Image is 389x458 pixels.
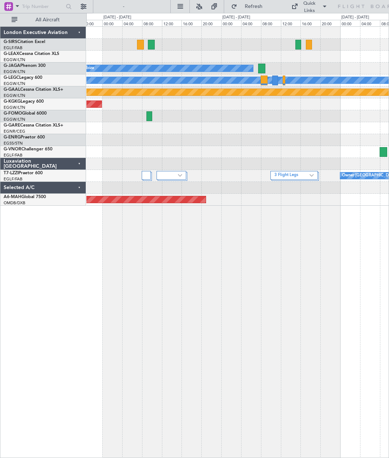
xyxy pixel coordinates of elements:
div: 00:00 [221,20,241,26]
a: T7-LZZIPraetor 600 [4,171,43,175]
a: G-KGKGLegacy 600 [4,99,44,104]
span: All Aircraft [19,17,76,22]
div: 08:00 [261,20,281,26]
span: G-FOMO [4,111,22,116]
a: G-LEGCLegacy 600 [4,76,42,80]
a: G-LEAXCessna Citation XLS [4,52,59,56]
div: 04:00 [241,20,261,26]
a: G-SIRSCitation Excel [4,40,45,44]
a: EGGW/LTN [4,57,25,63]
div: [DATE] - [DATE] [341,14,369,21]
div: 16:00 [181,20,201,26]
a: OMDB/DXB [4,200,25,206]
a: EGSS/STN [4,141,23,146]
span: G-LEAX [4,52,19,56]
span: G-ENRG [4,135,21,140]
div: 04:00 [122,20,142,26]
div: 08:00 [142,20,162,26]
span: A6-MAH [4,195,21,199]
img: arrow-gray.svg [178,174,182,177]
a: G-FOMOGlobal 6000 [4,111,47,116]
a: A6-MAHGlobal 7500 [4,195,46,199]
a: EGLF/FAB [4,153,22,158]
div: 12:00 [281,20,301,26]
div: 16:00 [300,20,320,26]
a: EGLF/FAB [4,45,22,51]
label: 3 Flight Legs [274,172,309,179]
input: Trip Number [22,1,64,12]
span: G-SIRS [4,40,17,44]
button: Refresh [228,1,271,12]
a: EGNR/CEG [4,129,25,134]
button: All Aircraft [8,14,78,26]
a: G-GAALCessna Citation XLS+ [4,87,63,92]
a: G-GARECessna Citation XLS+ [4,123,63,128]
span: T7-LZZI [4,171,18,175]
a: EGGW/LTN [4,93,25,98]
div: 00:00 [102,20,122,26]
button: Quick Links [288,1,331,12]
a: EGLF/FAB [4,176,22,182]
span: G-VNOR [4,147,21,151]
a: EGGW/LTN [4,81,25,86]
a: EGGW/LTN [4,69,25,74]
a: G-VNORChallenger 650 [4,147,52,151]
a: EGGW/LTN [4,105,25,110]
span: G-JAGA [4,64,20,68]
a: G-ENRGPraetor 600 [4,135,45,140]
a: EGGW/LTN [4,117,25,122]
div: [DATE] - [DATE] [103,14,131,21]
a: G-JAGAPhenom 300 [4,64,46,68]
span: G-GAAL [4,87,20,92]
div: [DATE] - [DATE] [222,14,250,21]
span: Refresh [239,4,269,9]
div: 12:00 [162,20,182,26]
div: 00:00 [340,20,360,26]
div: 04:00 [360,20,380,26]
span: G-GARE [4,123,20,128]
div: 20:00 [82,20,102,26]
span: G-KGKG [4,99,21,104]
img: arrow-gray.svg [309,174,314,177]
span: G-LEGC [4,76,19,80]
div: 20:00 [201,20,221,26]
div: 20:00 [320,20,340,26]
